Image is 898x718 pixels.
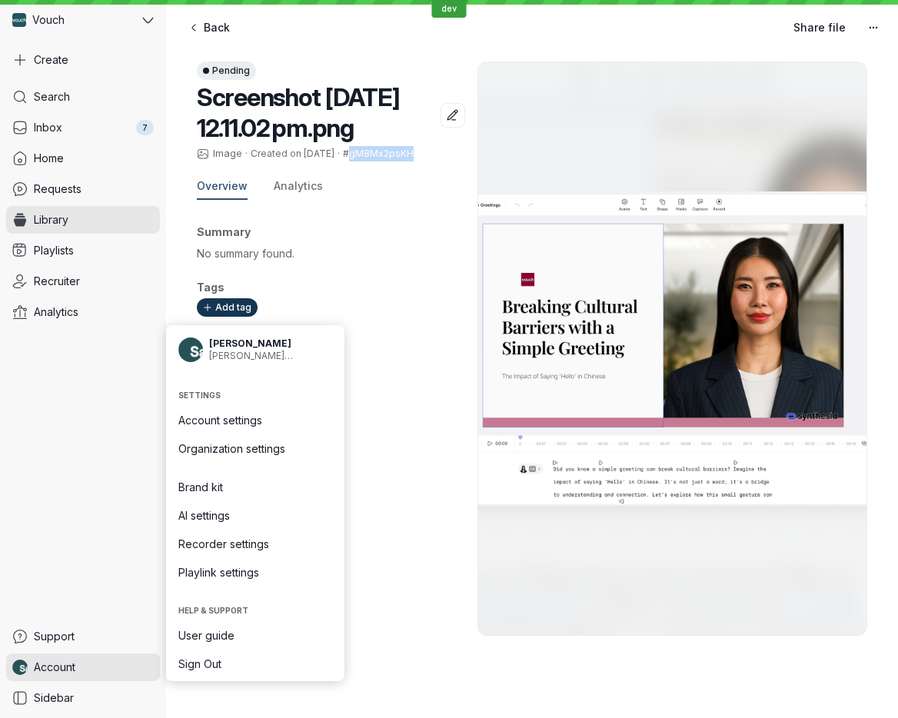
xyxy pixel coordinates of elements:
span: Recorder settings [178,537,332,552]
img: Vouch avatar [12,13,26,27]
button: Vouch avatarVouch [6,6,160,34]
button: Pending [197,61,256,80]
span: Search [34,89,70,105]
a: Support [6,623,160,650]
span: Organization settings [178,441,332,457]
a: Nathan Weinstock avatarAccount [6,653,160,681]
div: Vouch [6,6,139,34]
span: Analytics [34,304,78,320]
a: Search [6,83,160,111]
span: Requests [34,181,81,197]
a: Inbox7 [6,114,160,141]
div: 7 [136,120,154,135]
button: Create [6,46,160,74]
span: Created on [DATE] [251,148,334,159]
a: Account settings [169,407,341,434]
img: Nathan Weinstock avatar [12,660,28,675]
a: Requests [6,175,160,203]
span: User guide [178,628,332,643]
span: Analytics [274,178,323,194]
a: Playlink settings [169,559,341,587]
span: AI settings [178,508,332,524]
span: · [334,148,343,160]
span: #gM8Mx2psKH [343,148,414,159]
span: [PERSON_NAME][EMAIL_ADDRESS][DOMAIN_NAME] [209,350,332,362]
span: Support [34,629,75,644]
a: AI settings [169,502,341,530]
a: Library [6,206,160,234]
a: User guide [169,622,341,650]
span: Brand kit [178,480,332,495]
a: Sidebar [6,684,160,712]
span: Tags [197,281,224,294]
span: Sign Out [178,657,332,672]
span: Playlists [34,243,74,258]
span: Account settings [178,413,332,428]
span: Back [204,20,230,35]
a: Recruiter [6,268,160,295]
a: Home [6,145,160,172]
span: Library [34,212,68,228]
img: Nathan Weinstock avatar [178,337,203,362]
span: · [242,148,251,160]
button: Edit file name [441,103,465,128]
p: No summary found. [197,246,465,261]
span: Help & support [178,606,332,615]
span: Inbox [34,120,62,135]
span: Vouch [32,12,65,28]
a: Recorder settings [169,530,341,558]
span: Sidebar [34,690,74,706]
span: Summary [197,225,251,238]
button: More actions [861,15,886,40]
button: Add tag [197,298,258,317]
span: Create [34,52,68,68]
span: Settings [178,391,332,400]
span: Recruiter [34,274,80,289]
span: Share file [793,20,846,35]
span: Home [34,151,64,166]
span: Image [213,148,242,160]
button: Share file [784,15,855,40]
span: Screenshot [DATE] 12.11.02 pm.png [197,82,399,143]
span: Overview [197,178,248,194]
a: Brand kit [169,474,341,501]
a: Back [178,15,239,40]
a: Playlists [6,237,160,264]
span: Account [34,660,75,675]
span: Playlink settings [178,565,332,580]
a: Organization settings [169,435,341,463]
a: Sign Out [169,650,341,678]
span: [PERSON_NAME] [209,337,332,350]
a: Analytics [6,298,160,326]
